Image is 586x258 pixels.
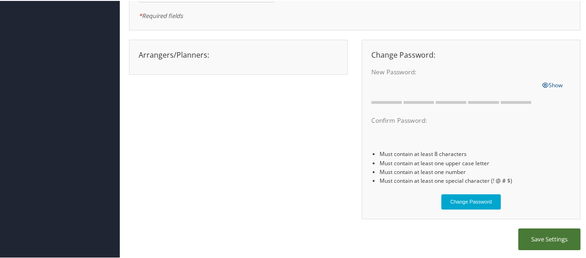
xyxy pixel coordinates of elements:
[371,66,535,76] label: New Password:
[542,78,563,89] a: Show
[364,48,578,60] div: Change Password:
[380,175,571,184] li: Must contain at least one special character (! @ # $)
[518,228,580,249] button: Save Settings
[542,80,563,88] span: Show
[380,167,571,175] li: Must contain at least one number
[371,115,535,124] label: Confirm Password:
[380,149,571,157] li: Must contain at least 8 characters
[139,11,183,19] em: Required fields
[441,193,501,209] button: Change Password
[132,48,345,60] div: Arrangers/Planners:
[380,158,571,167] li: Must contain at least one upper case letter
